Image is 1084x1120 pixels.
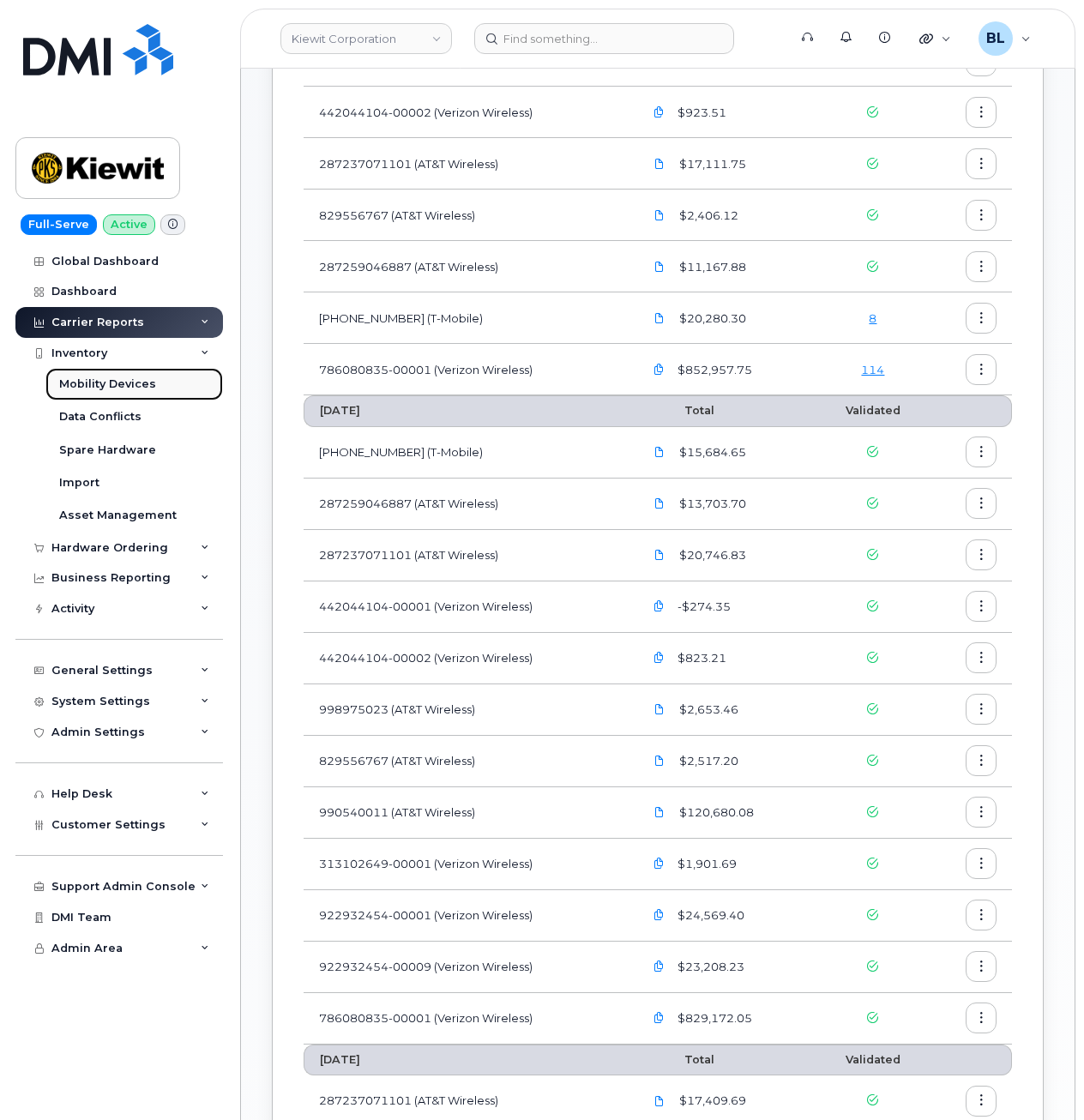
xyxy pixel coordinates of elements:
span: $11,167.88 [676,259,746,275]
span: BL [986,28,1005,49]
a: Kiewit.287259046887_20250702_F.pdf [643,489,676,519]
span: $923.51 [674,105,726,121]
span: $20,746.83 [676,547,746,563]
td: 287259046887 (AT&T Wireless) [304,241,628,292]
span: Total [643,404,714,417]
td: 287237071101 (AT&T Wireless) [304,138,628,190]
th: Validated [816,1045,930,1075]
span: $2,517.20 [676,753,738,769]
td: 442044104-00002 (Verizon Wireless) [304,633,628,684]
a: Kiewit.973402207.statement-DETAIL-Jun30-Jul292025.pdf [643,437,676,467]
div: Quicklinks [907,21,963,56]
span: Total [643,1053,714,1066]
th: Validated [816,395,930,426]
td: 287259046887 (AT&T Wireless) [304,479,628,530]
span: $2,406.12 [676,208,738,224]
a: 8 [869,311,876,325]
span: $120,680.08 [676,804,754,821]
td: 313102649-00001 (Verizon Wireless) [304,839,628,890]
span: $1,901.69 [674,856,737,872]
td: 998975023 (AT&T Wireless) [304,684,628,736]
td: 786080835-00001 (Verizon Wireless) [304,344,628,395]
span: $17,409.69 [676,1093,746,1109]
span: $823.21 [674,650,726,666]
span: $829,172.05 [674,1010,752,1027]
a: Kiewit Corporation [280,23,452,54]
a: Kiewit.287237071101_20250602_F.pdf [643,1086,676,1116]
td: 829556767 (AT&T Wireless) [304,736,628,787]
td: 442044104-00001 (Verizon Wireless) [304,581,628,633]
td: 786080835-00001 (Verizon Wireless) [304,993,628,1045]
span: $2,653.46 [676,702,738,718]
a: 114 [861,363,884,376]
span: $17,111.75 [676,156,746,172]
div: Brandon Lam [967,21,1043,56]
a: Kiewit.829556767_20250702_F.pdf [643,746,676,776]
a: Kiewit.973402207.statement-DETAIL-Jul30-Aug292025.pdf [643,303,676,333]
span: $24,569.40 [674,907,744,924]
td: 922932454-00001 (Verizon Wireless) [304,890,628,942]
a: Kiewit.287237071101_20250702_F.pdf [643,540,676,570]
td: 287237071101 (AT&T Wireless) [304,530,628,581]
iframe: Messenger Launcher [1009,1045,1071,1107]
span: $852,957.75 [674,362,752,378]
a: Kiewit.998975023_20250708_F.pdf [643,695,676,725]
td: 922932454-00009 (Verizon Wireless) [304,942,628,993]
a: Kiewit.287237071101_20250802_F.pdf [643,148,676,178]
th: [DATE] [304,395,628,426]
input: Find something... [474,23,734,54]
span: $20,280.30 [676,310,746,327]
span: $15,684.65 [676,444,746,461]
th: [DATE] [304,1045,628,1075]
td: 829556767 (AT&T Wireless) [304,190,628,241]
a: Kiewit.287259046887_20250802_F.pdf [643,251,676,281]
a: Kiewit.990540011_20250727_F.pdf [643,798,676,828]
span: $13,703.70 [676,496,746,512]
span: $23,208.23 [674,959,744,975]
td: 442044104-00002 (Verizon Wireless) [304,87,628,138]
td: [PHONE_NUMBER] (T-Mobile) [304,427,628,479]
td: [PHONE_NUMBER] (T-Mobile) [304,292,628,344]
td: 990540011 (AT&T Wireless) [304,787,628,839]
a: Kiewit.829556767_20250802_F.pdf [643,200,676,230]
span: -$274.35 [674,599,731,615]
